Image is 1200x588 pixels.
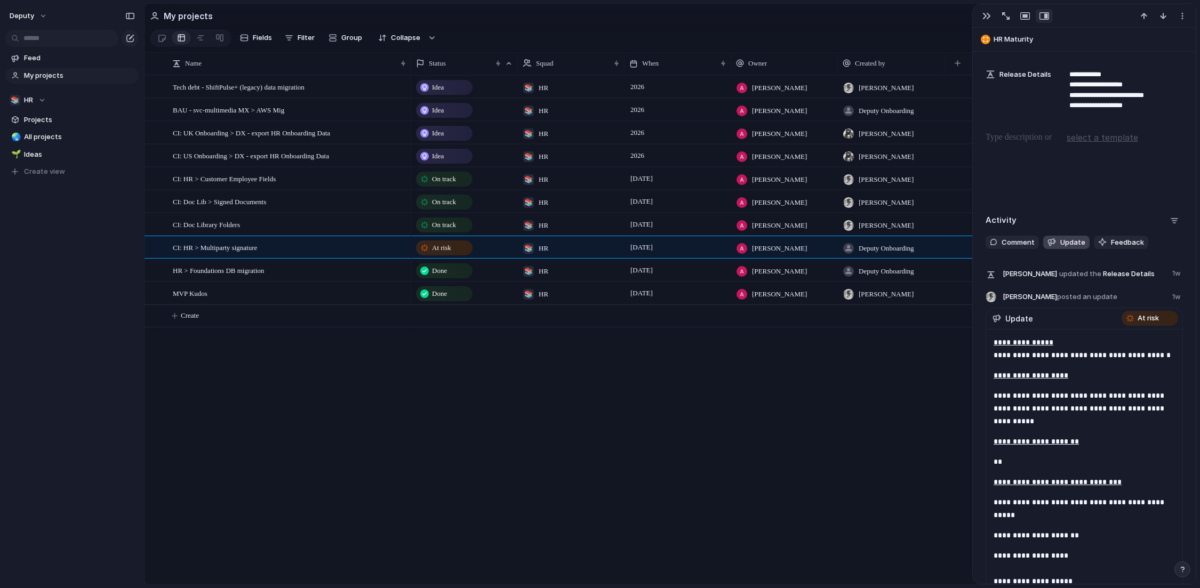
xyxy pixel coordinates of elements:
button: 🌏 [10,132,20,142]
span: Deputy Onboarding [859,243,914,254]
span: HR [539,151,548,162]
a: 🌏All projects [5,129,139,145]
span: Deputy Onboarding [859,106,914,116]
span: Squad [536,58,554,69]
span: [PERSON_NAME] [859,83,914,93]
span: [PERSON_NAME] [752,128,807,139]
span: On track [432,174,456,184]
span: HR [539,197,548,208]
button: deputy [5,7,53,25]
span: [PERSON_NAME] [752,197,807,208]
span: [PERSON_NAME] [1003,292,1117,302]
span: 2026 [628,80,647,93]
span: HR [539,83,548,93]
div: 📚 [523,151,534,162]
span: [PERSON_NAME] [1003,269,1057,279]
span: CI: UK Onboarding > DX - export HR Onboarding Data [173,126,330,139]
span: Created by [855,58,885,69]
span: Done [432,288,447,299]
span: CI: Doc Lib > Signed Documents [173,195,266,207]
span: Feedback [1111,237,1144,248]
span: HR [539,128,548,139]
button: HR Maturity [978,31,1191,48]
span: Create [181,310,199,321]
span: My projects [24,70,135,81]
span: At risk [432,243,451,253]
div: 📚 [523,128,534,139]
div: 📚 [523,243,534,254]
span: [PERSON_NAME] [859,151,914,162]
span: HR [539,220,548,231]
a: Feed [5,50,139,66]
span: Done [432,265,447,276]
button: Fields [236,29,276,46]
span: HR [539,106,548,116]
span: [PERSON_NAME] [859,174,914,185]
span: 2026 [628,103,647,116]
span: Update [1060,237,1085,248]
button: select a template [1065,130,1140,146]
span: All projects [24,132,135,142]
span: Create view [24,166,65,177]
span: At risk [1138,313,1159,324]
span: [DATE] [628,287,655,300]
span: Deputy Onboarding [859,266,914,277]
span: [PERSON_NAME] [752,151,807,162]
span: [DATE] [628,195,655,208]
div: 📚 [523,83,534,93]
button: Create view [5,164,139,180]
a: 🌱Ideas [5,147,139,163]
span: CI: US Onboarding > DX - export HR Onboarding Data [173,149,329,162]
span: Group [341,33,362,43]
button: Collapse [372,29,426,46]
span: Fields [253,33,272,43]
span: CI: HR > Customer Employee Fields [173,172,276,184]
div: 📚 [523,174,534,185]
div: 📚 [523,289,534,300]
span: HR [24,95,33,106]
span: select a template [1067,131,1138,144]
button: 🌱 [10,149,20,160]
span: Release Details [999,69,1051,80]
button: Comment [986,236,1039,249]
div: 📚 [523,106,534,116]
span: HR Maturity [994,34,1191,45]
div: 📚 [10,95,20,106]
span: 2026 [628,149,647,162]
button: Feedback [1094,236,1148,249]
button: Update [1043,236,1090,249]
span: HR > Foundations DB migration [173,264,264,276]
span: 1w [1172,292,1183,302]
span: [PERSON_NAME] [859,220,914,231]
button: 📚HR [5,92,139,108]
span: Projects [24,115,135,125]
span: updated the [1059,269,1101,279]
span: [DATE] [628,172,655,185]
span: Tech debt - ShiftPulse+ (legacy) data migration [173,80,305,93]
button: Filter [281,29,319,46]
span: BAU - svc-multimedia MX > AWS Mig [173,103,284,116]
span: [PERSON_NAME] [752,174,807,185]
span: Name [185,58,202,69]
a: My projects [5,68,139,84]
span: Idea [432,128,444,139]
span: Owner [748,58,767,69]
span: HR [539,174,548,185]
span: On track [432,197,456,207]
span: [PERSON_NAME] [752,106,807,116]
span: [PERSON_NAME] [859,197,914,208]
span: Ideas [24,149,135,160]
span: HR [539,243,548,254]
span: [PERSON_NAME] [752,289,807,300]
span: Status [429,58,446,69]
span: 2026 [628,126,647,139]
span: [PERSON_NAME] [752,220,807,231]
div: 📚 [523,197,534,208]
span: [PERSON_NAME] [752,243,807,254]
span: Update [1005,313,1033,324]
span: HR [539,289,548,300]
span: [PERSON_NAME] [752,83,807,93]
span: 1w [1172,266,1183,279]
